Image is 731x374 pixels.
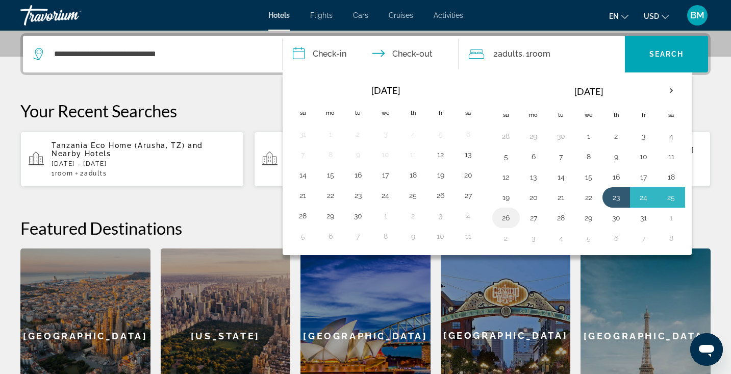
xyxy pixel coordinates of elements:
button: Day 11 [460,229,476,243]
button: Day 8 [581,149,597,164]
button: Day 3 [525,231,542,245]
button: Day 21 [295,188,311,203]
button: Day 27 [525,211,542,225]
button: Day 14 [553,170,569,184]
button: Day 7 [295,147,311,162]
button: Tanzania Eco Home (Arusha, TZ) and Nearby Hotels[DATE] - [DATE]1Room2Adults [20,131,244,187]
button: Day 7 [350,229,366,243]
span: Room [55,170,73,177]
button: Day 30 [608,211,624,225]
th: [DATE] [317,79,455,102]
button: Travelers: 2 adults, 0 children [459,36,625,72]
span: en [609,12,619,20]
span: Tanzania Eco Home (Arusha, TZ) [52,141,185,149]
button: Day 28 [295,209,311,223]
button: Day 20 [460,168,476,182]
button: Day 4 [405,127,421,141]
button: Day 29 [525,129,542,143]
button: Day 9 [608,149,624,164]
button: Day 1 [377,209,394,223]
button: Day 23 [350,188,366,203]
iframe: Button to launch messaging window [690,333,723,366]
span: Adults [498,49,522,59]
button: Search [625,36,708,72]
button: Day 12 [498,170,514,184]
button: Day 7 [553,149,569,164]
button: Day 2 [608,129,624,143]
button: Day 5 [295,229,311,243]
button: Day 5 [433,127,449,141]
button: User Menu [684,5,711,26]
button: Day 29 [322,209,339,223]
a: Activities [434,11,463,19]
button: Day 17 [636,170,652,184]
button: Day 11 [405,147,421,162]
span: , 1 [522,47,550,61]
p: [DATE] - [DATE] [52,160,236,167]
a: Cruises [389,11,413,19]
span: Flights [310,11,333,19]
button: Day 6 [460,127,476,141]
a: Hotels [268,11,290,19]
button: Day 8 [322,147,339,162]
button: Day 1 [322,127,339,141]
button: Day 5 [498,149,514,164]
button: Day 3 [433,209,449,223]
button: Day 26 [498,211,514,225]
button: Day 15 [581,170,597,184]
button: Day 25 [663,190,679,205]
button: Next month [658,79,685,103]
button: Day 4 [663,129,679,143]
button: Check in and out dates [283,36,459,72]
button: Day 3 [636,129,652,143]
th: [DATE] [520,79,658,104]
button: Day 14 [295,168,311,182]
button: Day 12 [433,147,449,162]
button: Day 1 [581,129,597,143]
button: Day 24 [377,188,394,203]
span: 1 [52,170,73,177]
span: 2 [80,170,107,177]
button: Change currency [644,9,669,23]
button: Day 9 [350,147,366,162]
button: Day 26 [433,188,449,203]
button: Day 22 [322,188,339,203]
button: Day 6 [322,229,339,243]
button: Day 20 [525,190,542,205]
button: Day 15 [322,168,339,182]
span: BM [690,10,704,20]
button: Day 6 [525,149,542,164]
button: Hotels in [GEOGRAPHIC_DATA], [US_STATE], [GEOGRAPHIC_DATA], [GEOGRAPHIC_DATA][DATE] - [DATE]1Room... [254,131,477,187]
button: Day 16 [608,170,624,184]
span: Search [649,50,684,58]
h2: Featured Destinations [20,218,711,238]
button: Day 7 [636,231,652,245]
button: Day 3 [377,127,394,141]
button: Day 19 [433,168,449,182]
button: Day 17 [377,168,394,182]
span: Cars [353,11,368,19]
a: Travorium [20,2,122,29]
button: Day 8 [663,231,679,245]
div: Search widget [23,36,708,72]
button: Day 30 [553,129,569,143]
button: Day 13 [525,170,542,184]
button: Day 29 [581,211,597,225]
button: Day 2 [405,209,421,223]
button: Day 4 [553,231,569,245]
button: Day 22 [581,190,597,205]
span: Adults [84,170,107,177]
span: 2 [493,47,522,61]
button: Day 19 [498,190,514,205]
button: Day 2 [350,127,366,141]
button: Day 27 [460,188,476,203]
button: Day 10 [433,229,449,243]
button: Day 4 [460,209,476,223]
button: Day 5 [581,231,597,245]
button: Day 1 [663,211,679,225]
button: Day 28 [553,211,569,225]
button: Day 24 [636,190,652,205]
